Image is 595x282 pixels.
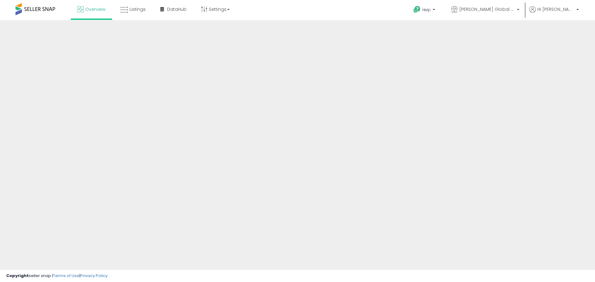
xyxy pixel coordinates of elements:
[6,273,108,279] div: seller snap | |
[6,273,29,279] strong: Copyright
[167,6,187,12] span: DataHub
[80,273,108,279] a: Privacy Policy
[459,6,515,12] span: [PERSON_NAME] Global Ventures
[413,6,421,13] i: Get Help
[529,6,579,20] a: Hi [PERSON_NAME]
[537,6,575,12] span: Hi [PERSON_NAME]
[53,273,79,279] a: Terms of Use
[422,7,431,12] span: Help
[408,1,441,20] a: Help
[130,6,146,12] span: Listings
[85,6,105,12] span: Overview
